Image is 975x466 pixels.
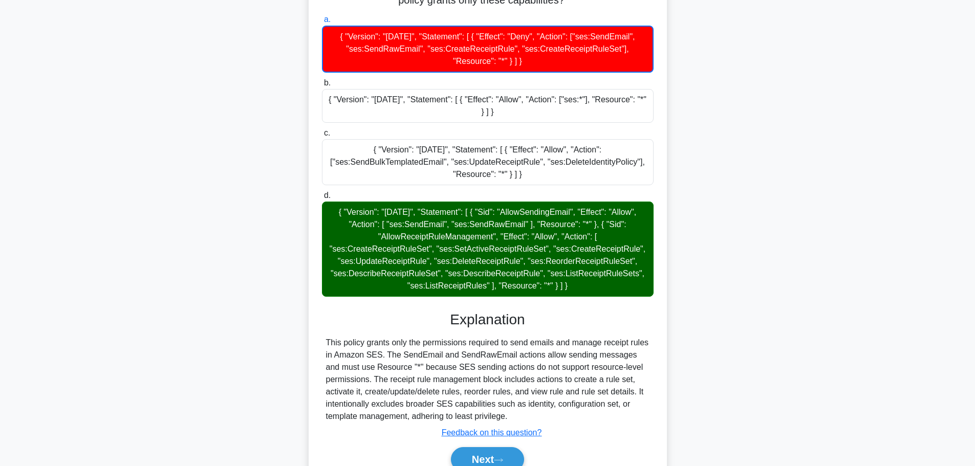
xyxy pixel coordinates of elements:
h3: Explanation [328,311,647,328]
div: { "Version": "[DATE]", "Statement": [ { "Effect": "Deny", "Action": ["ses:SendEmail", "ses:SendRa... [322,26,654,73]
div: { "Version": "[DATE]", "Statement": [ { "Effect": "Allow", "Action": ["ses:*"], "Resource": "*" }... [322,89,654,123]
a: Feedback on this question? [442,428,542,437]
div: This policy grants only the permissions required to send emails and manage receipt rules in Amazo... [326,337,649,423]
span: d. [324,191,331,199]
span: a. [324,15,331,24]
span: b. [324,78,331,87]
div: { "Version": "[DATE]", "Statement": [ { "Sid": "AllowSendingEmail", "Effect": "Allow", "Action": ... [322,202,654,297]
span: c. [324,128,330,137]
div: { "Version": "[DATE]", "Statement": [ { "Effect": "Allow", "Action": ["ses:SendBulkTemplatedEmail... [322,139,654,185]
